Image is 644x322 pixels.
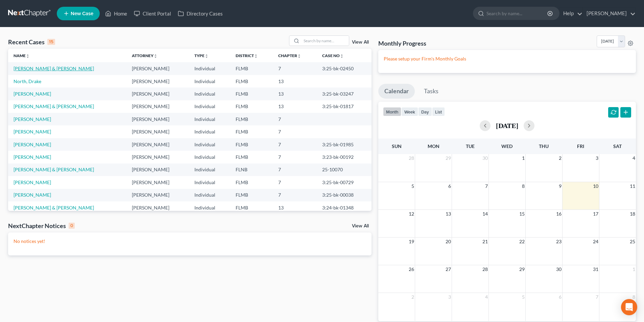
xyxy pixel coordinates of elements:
[558,293,562,301] span: 6
[519,238,525,246] span: 22
[230,164,273,176] td: FLNB
[14,179,51,185] a: [PERSON_NAME]
[408,238,415,246] span: 19
[189,75,230,88] td: Individual
[555,238,562,246] span: 23
[621,299,637,315] div: Open Intercom Messenger
[273,164,317,176] td: 7
[273,125,317,138] td: 7
[14,167,94,172] a: [PERSON_NAME] & [PERSON_NAME]
[189,88,230,100] td: Individual
[521,182,525,190] span: 8
[47,39,55,45] div: 15
[126,125,189,138] td: [PERSON_NAME]
[555,210,562,218] span: 16
[317,88,372,100] td: 3:25-bk-03247
[273,138,317,151] td: 7
[317,100,372,113] td: 3:25-bk-01817
[14,129,51,134] a: [PERSON_NAME]
[317,151,372,163] td: 3:23-bk-00192
[352,40,369,45] a: View All
[558,154,562,162] span: 2
[411,182,415,190] span: 5
[302,36,349,46] input: Search by name...
[613,143,622,149] span: Sat
[230,62,273,75] td: FLMB
[352,224,369,228] a: View All
[189,176,230,189] td: Individual
[14,192,51,198] a: [PERSON_NAME]
[189,125,230,138] td: Individual
[445,238,452,246] span: 20
[595,293,599,301] span: 7
[401,107,418,116] button: week
[448,182,452,190] span: 6
[322,53,344,58] a: Case Nounfold_more
[14,78,41,84] a: North, Drake
[26,54,30,58] i: unfold_more
[126,88,189,100] td: [PERSON_NAME]
[273,189,317,201] td: 7
[317,164,372,176] td: 25-10070
[273,88,317,100] td: 13
[519,265,525,273] span: 29
[592,182,599,190] span: 10
[378,84,415,99] a: Calendar
[102,7,130,20] a: Home
[273,201,317,214] td: 13
[432,107,445,116] button: list
[230,151,273,163] td: FLMB
[519,210,525,218] span: 15
[126,138,189,151] td: [PERSON_NAME]
[14,91,51,97] a: [PERSON_NAME]
[194,53,209,58] a: Typeunfold_more
[384,55,630,62] p: Please setup your Firm's Monthly Goals
[466,143,475,149] span: Tue
[273,100,317,113] td: 13
[14,154,51,160] a: [PERSON_NAME]
[230,138,273,151] td: FLMB
[189,138,230,151] td: Individual
[521,154,525,162] span: 1
[189,100,230,113] td: Individual
[14,116,51,122] a: [PERSON_NAME]
[230,113,273,125] td: FLMB
[482,238,488,246] span: 21
[632,293,636,301] span: 8
[8,222,75,230] div: NextChapter Notices
[189,189,230,201] td: Individual
[411,293,415,301] span: 2
[126,176,189,189] td: [PERSON_NAME]
[230,125,273,138] td: FLMB
[629,238,636,246] span: 25
[558,182,562,190] span: 9
[230,75,273,88] td: FLMB
[273,151,317,163] td: 7
[408,265,415,273] span: 26
[317,62,372,75] td: 3:25-bk-02450
[236,53,258,58] a: Districtunfold_more
[629,182,636,190] span: 11
[297,54,301,58] i: unfold_more
[189,164,230,176] td: Individual
[14,103,94,109] a: [PERSON_NAME] & [PERSON_NAME]
[126,151,189,163] td: [PERSON_NAME]
[230,100,273,113] td: FLMB
[230,176,273,189] td: FLMB
[482,154,488,162] span: 30
[445,265,452,273] span: 27
[189,151,230,163] td: Individual
[629,210,636,218] span: 18
[632,265,636,273] span: 1
[126,62,189,75] td: [PERSON_NAME]
[14,53,30,58] a: Nameunfold_more
[126,201,189,214] td: [PERSON_NAME]
[383,107,401,116] button: month
[448,293,452,301] span: 3
[126,75,189,88] td: [PERSON_NAME]
[539,143,549,149] span: Thu
[521,293,525,301] span: 5
[408,154,415,162] span: 28
[445,210,452,218] span: 13
[501,143,512,149] span: Wed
